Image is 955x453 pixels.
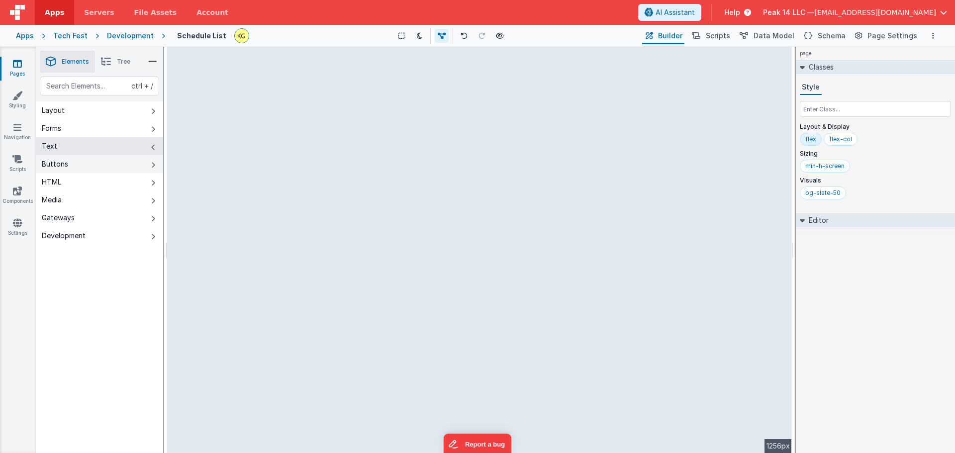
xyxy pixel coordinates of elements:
button: Buttons [36,155,163,173]
button: Forms [36,119,163,137]
span: Help [724,7,740,17]
button: Media [36,191,163,209]
div: Buttons [42,159,68,169]
span: Peak 14 LLC — [763,7,814,17]
span: File Assets [134,7,177,17]
button: Builder [642,27,684,44]
div: min-h-screen [805,162,845,170]
span: [EMAIL_ADDRESS][DOMAIN_NAME] [814,7,936,17]
div: Text [42,141,57,151]
button: Style [800,80,822,95]
div: bg-slate-50 [805,189,841,197]
span: Elements [62,58,89,66]
h2: Classes [805,60,834,74]
p: Sizing [800,150,951,158]
img: bf4879d07303ad541d7c6a7e587debf3 [235,29,249,43]
div: --> [167,47,792,453]
button: Page Settings [852,27,919,44]
div: Layout [42,105,65,115]
div: flex-col [829,135,852,143]
span: AI Assistant [656,7,695,17]
h4: Schedule List [177,32,226,39]
input: Search Elements... [40,77,159,95]
h4: page [796,47,816,60]
button: Peak 14 LLC — [EMAIL_ADDRESS][DOMAIN_NAME] [763,7,947,17]
div: Development [42,231,86,241]
span: Schema [818,31,846,41]
button: Options [927,30,939,42]
div: ctrl [131,81,142,91]
h2: Editor [805,213,829,227]
button: Layout [36,101,163,119]
div: Development [107,31,154,41]
button: Scripts [688,27,732,44]
div: Tech Fest [53,31,88,41]
button: HTML [36,173,163,191]
span: Apps [45,7,64,17]
div: Apps [16,31,34,41]
button: Text [36,137,163,155]
button: Data Model [736,27,796,44]
p: Visuals [800,177,951,184]
div: Forms [42,123,61,133]
span: Data Model [754,31,794,41]
span: Tree [117,58,130,66]
p: Layout & Display [800,123,951,131]
div: flex [805,135,816,143]
button: AI Assistant [638,4,701,21]
div: Gateways [42,213,75,223]
div: Media [42,195,62,205]
span: + / [131,77,153,95]
button: Gateways [36,209,163,227]
button: Development [36,227,163,245]
span: Scripts [706,31,730,41]
button: Schema [800,27,848,44]
input: Enter Class... [800,101,951,117]
span: Page Settings [867,31,917,41]
span: Servers [84,7,114,17]
span: Builder [658,31,682,41]
div: 1256px [764,439,792,453]
div: HTML [42,177,61,187]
